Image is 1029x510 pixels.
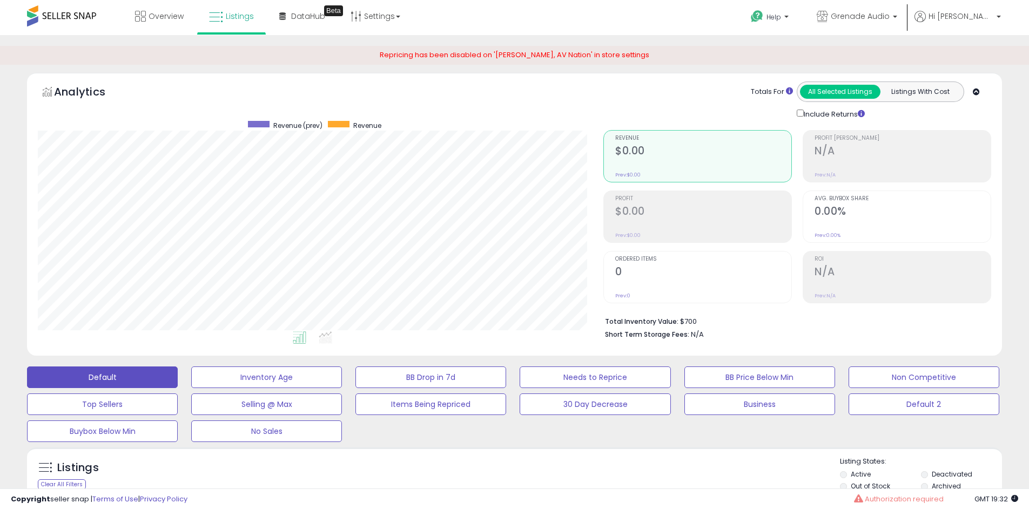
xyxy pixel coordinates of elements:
[684,393,835,415] button: Business
[27,366,178,388] button: Default
[615,205,791,220] h2: $0.00
[38,479,86,489] div: Clear All Filters
[851,481,890,491] label: Out of Stock
[815,266,991,280] h2: N/A
[974,494,1018,504] span: 2025-09-10 19:32 GMT
[353,121,381,130] span: Revenue
[849,393,999,415] button: Default 2
[684,366,835,388] button: BB Price Below Min
[914,11,1001,35] a: Hi [PERSON_NAME]
[324,5,343,16] div: Tooltip anchor
[800,85,880,99] button: All Selected Listings
[380,50,649,60] span: Repricing has been disabled on '[PERSON_NAME], AV Nation' in store settings
[789,107,878,120] div: Include Returns
[615,232,641,239] small: Prev: $0.00
[191,393,342,415] button: Selling @ Max
[273,121,322,130] span: Revenue (prev)
[751,87,793,97] div: Totals For
[57,460,99,475] h5: Listings
[815,293,836,299] small: Prev: N/A
[615,256,791,262] span: Ordered Items
[815,196,991,202] span: Avg. Buybox Share
[929,11,993,22] span: Hi [PERSON_NAME]
[880,85,960,99] button: Listings With Cost
[766,12,781,22] span: Help
[615,196,791,202] span: Profit
[815,256,991,262] span: ROI
[27,393,178,415] button: Top Sellers
[840,457,1002,467] p: Listing States:
[815,172,836,178] small: Prev: N/A
[742,2,799,35] a: Help
[191,420,342,442] button: No Sales
[615,266,791,280] h2: 0
[750,10,764,23] i: Get Help
[615,172,641,178] small: Prev: $0.00
[54,84,126,102] h5: Analytics
[615,145,791,159] h2: $0.00
[815,232,840,239] small: Prev: 0.00%
[355,393,506,415] button: Items Being Repriced
[11,494,187,505] div: seller snap | |
[615,293,630,299] small: Prev: 0
[291,11,325,22] span: DataHub
[932,470,972,479] label: Deactivated
[140,494,187,504] a: Privacy Policy
[815,135,991,141] span: Profit [PERSON_NAME]
[355,366,506,388] button: BB Drop in 7d
[605,317,678,326] b: Total Inventory Value:
[605,330,689,339] b: Short Term Storage Fees:
[605,314,983,327] li: $700
[520,393,670,415] button: 30 Day Decrease
[691,329,704,339] span: N/A
[191,366,342,388] button: Inventory Age
[815,145,991,159] h2: N/A
[27,420,178,442] button: Buybox Below Min
[92,494,138,504] a: Terms of Use
[849,366,999,388] button: Non Competitive
[615,135,791,141] span: Revenue
[815,205,991,220] h2: 0.00%
[11,494,50,504] strong: Copyright
[149,11,184,22] span: Overview
[520,366,670,388] button: Needs to Reprice
[851,470,871,479] label: Active
[932,481,961,491] label: Archived
[226,11,254,22] span: Listings
[831,11,890,22] span: Grenade Audio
